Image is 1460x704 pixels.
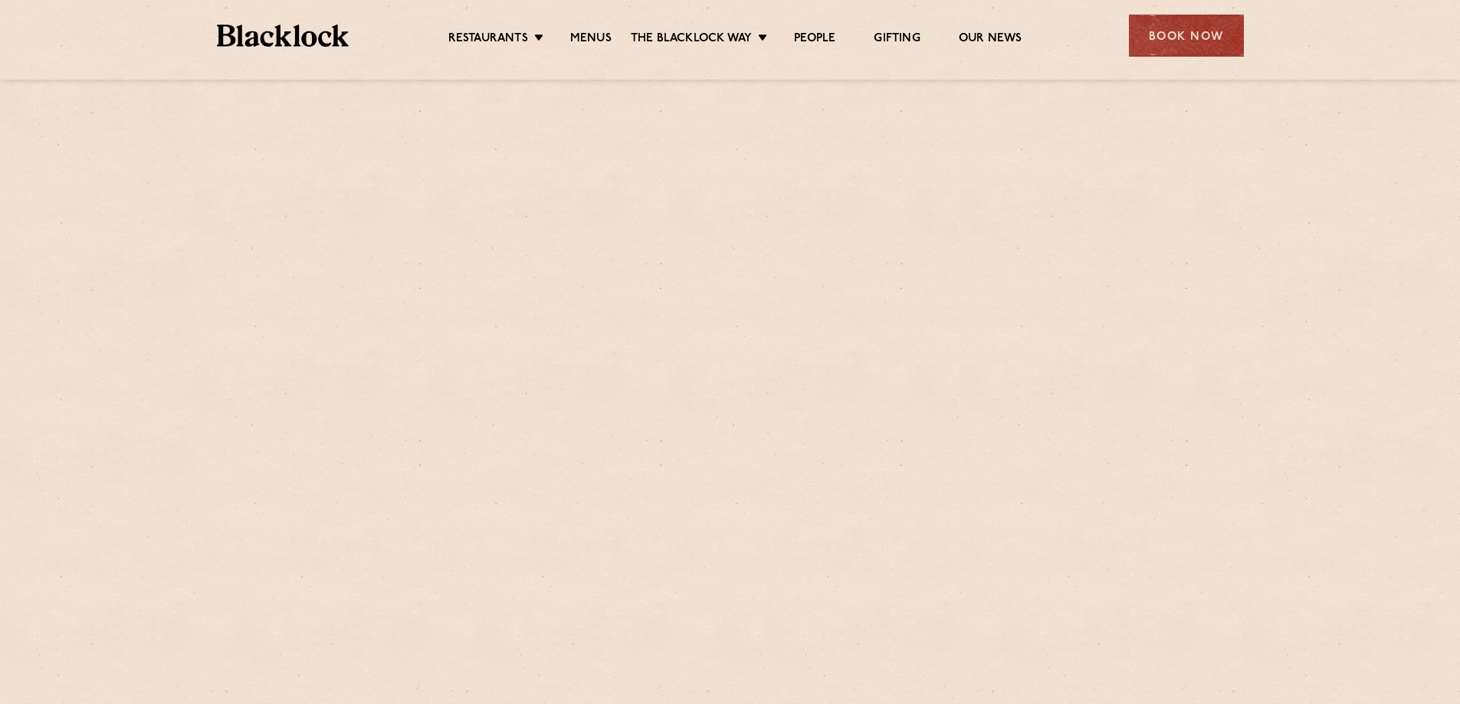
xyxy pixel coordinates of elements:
a: People [794,31,835,48]
a: The Blacklock Way [631,31,752,48]
div: Book Now [1129,15,1244,57]
a: Menus [570,31,612,48]
a: Restaurants [448,31,528,48]
a: Our News [959,31,1022,48]
img: BL_Textured_Logo-footer-cropped.svg [217,25,349,47]
a: Gifting [874,31,920,48]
